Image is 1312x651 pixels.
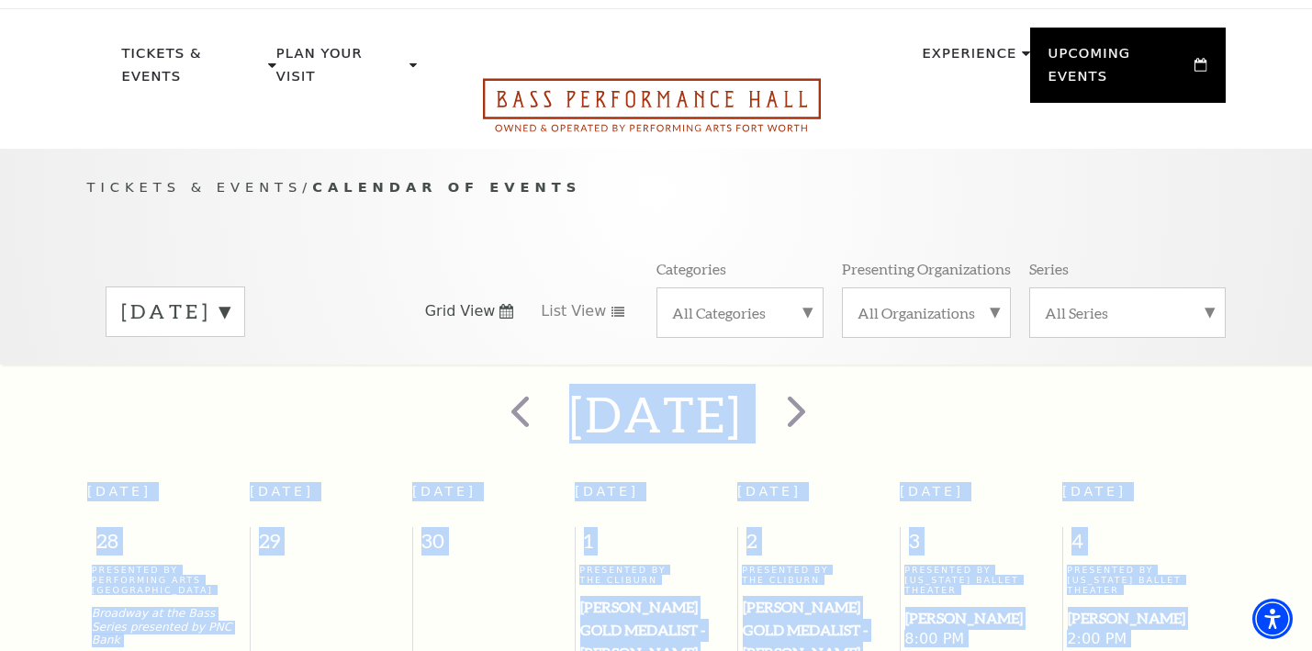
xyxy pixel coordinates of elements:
span: 28 [87,527,250,564]
button: prev [485,382,552,447]
span: [PERSON_NAME] [1068,607,1219,630]
p: Upcoming Events [1048,42,1191,98]
span: 2 [738,527,900,564]
span: 4 [1063,527,1226,564]
span: 3 [901,527,1062,564]
h2: [DATE] [569,385,743,443]
p: Presented By [US_STATE] Ballet Theater [1067,565,1220,596]
span: Tickets & Events [87,179,303,195]
div: Accessibility Menu [1252,599,1293,639]
p: / [87,176,1226,199]
span: [DATE] [412,484,477,499]
span: [PERSON_NAME] [905,607,1057,630]
p: Broadway at the Bass Series presented by PNC Bank [92,607,245,647]
span: Calendar of Events [312,179,581,195]
span: 8:00 PM [904,630,1058,650]
p: Presented By [US_STATE] Ballet Theater [904,565,1058,596]
a: Peter Pan [1067,607,1220,630]
span: [DATE] [900,484,964,499]
label: All Series [1045,303,1210,322]
span: 30 [413,527,575,564]
p: Tickets & Events [122,42,264,98]
p: Series [1029,259,1069,278]
label: [DATE] [121,297,230,326]
p: Experience [922,42,1016,75]
span: List View [541,301,606,321]
span: 1 [576,527,737,564]
span: [DATE] [1062,484,1127,499]
p: Plan Your Visit [276,42,405,98]
p: Presenting Organizations [842,259,1011,278]
p: Presented By The Cliburn [742,565,895,586]
p: Categories [656,259,726,278]
span: 29 [251,527,412,564]
button: next [760,382,827,447]
span: [DATE] [87,484,151,499]
span: [DATE] [737,484,802,499]
p: Presented By Performing Arts [GEOGRAPHIC_DATA] [92,565,245,596]
label: All Organizations [858,303,995,322]
a: Open this option [417,78,887,149]
span: 2:00 PM [1067,630,1220,650]
p: Presented By The Cliburn [579,565,733,586]
span: [DATE] [575,484,639,499]
a: Peter Pan [904,607,1058,630]
label: All Categories [672,303,808,322]
span: Grid View [425,301,496,321]
span: [DATE] [250,484,314,499]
